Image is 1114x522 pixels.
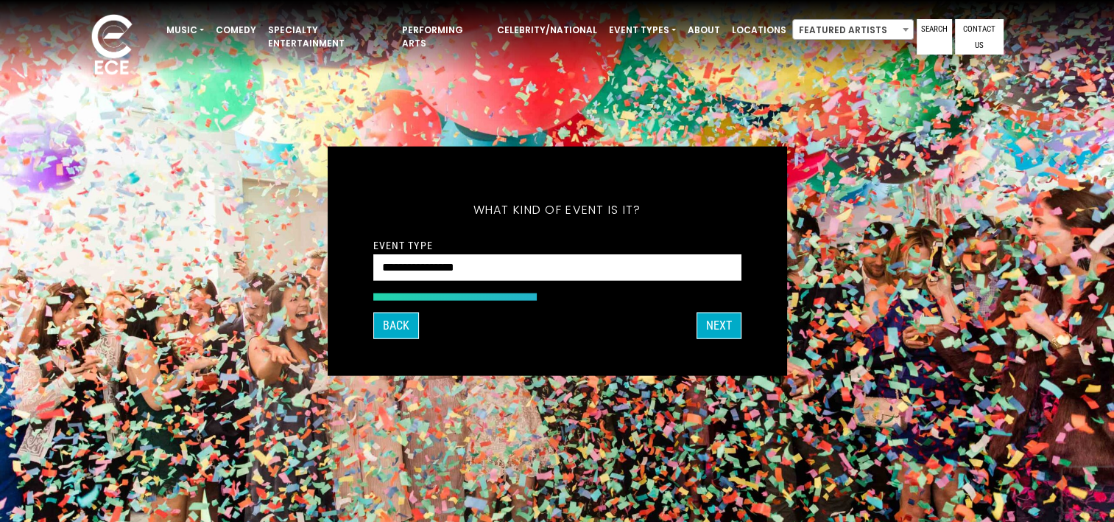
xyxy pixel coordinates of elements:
[210,18,262,43] a: Comedy
[603,18,682,43] a: Event Types
[682,18,726,43] a: About
[396,18,491,56] a: Performing Arts
[373,312,419,338] button: Back
[792,19,914,40] span: Featured Artists
[262,18,396,56] a: Specialty Entertainment
[793,20,913,41] span: Featured Artists
[726,18,792,43] a: Locations
[373,184,741,237] h5: What kind of event is it?
[373,239,433,252] label: Event Type
[955,19,1004,55] a: Contact Us
[161,18,210,43] a: Music
[491,18,603,43] a: Celebrity/National
[75,10,149,82] img: ece_new_logo_whitev2-1.png
[917,19,952,55] a: Search
[697,312,741,338] button: Next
